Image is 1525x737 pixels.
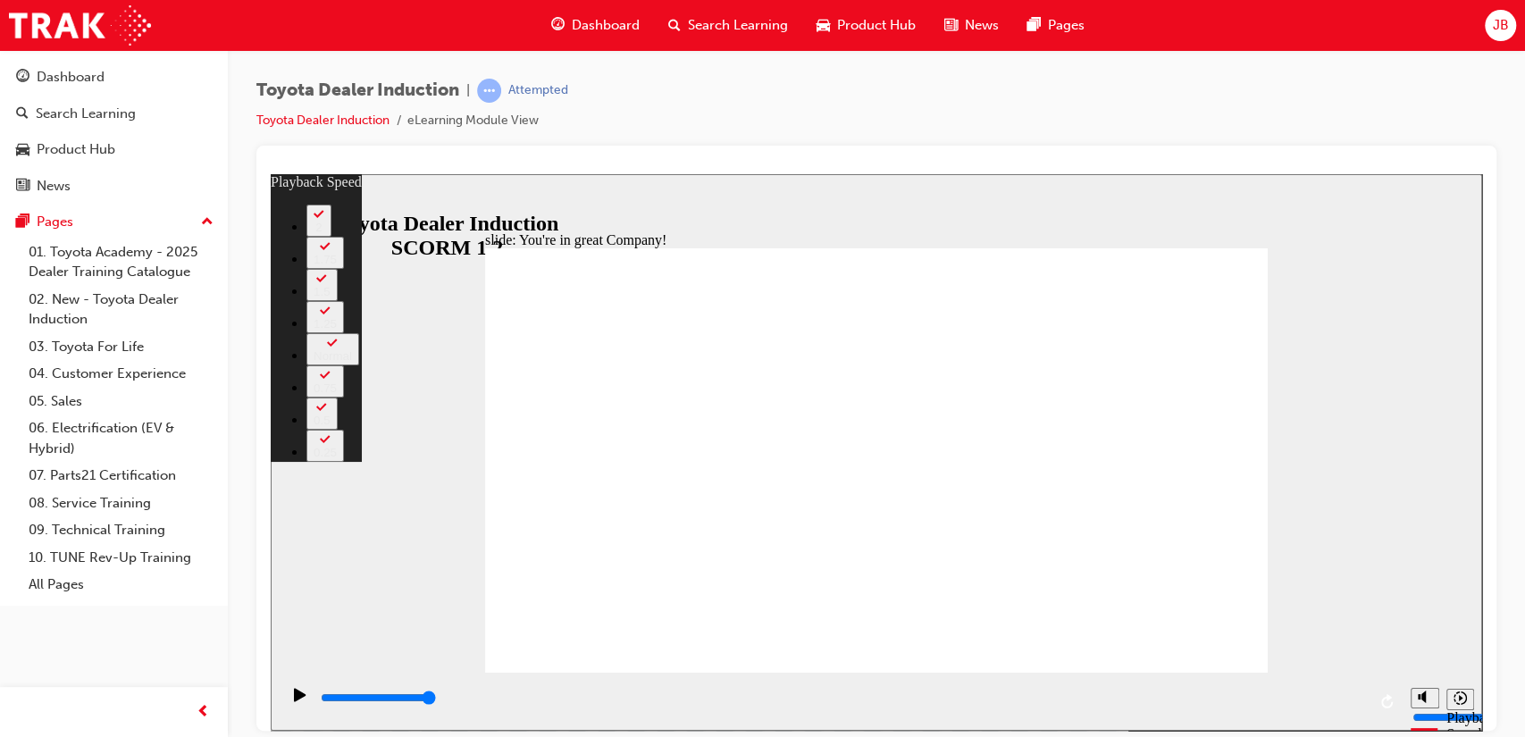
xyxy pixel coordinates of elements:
span: | [466,80,470,101]
button: Replay (Ctrl+Alt+R) [1104,515,1131,541]
div: Product Hub [37,139,115,160]
a: News [7,170,221,203]
a: Toyota Dealer Induction [256,113,390,128]
span: guage-icon [16,70,29,86]
span: Search Learning [688,15,788,36]
a: 10. TUNE Rev-Up Training [21,544,221,572]
a: 09. Technical Training [21,516,221,544]
span: up-icon [201,211,214,234]
span: Product Hub [837,15,916,36]
div: Attempted [508,82,568,99]
button: Pages [7,205,221,239]
a: 06. Electrification (EV & Hybrid) [21,415,221,462]
span: Dashboard [572,15,640,36]
div: 2 [43,46,54,60]
a: All Pages [21,571,221,599]
div: Search Learning [36,104,136,124]
span: guage-icon [551,14,565,37]
a: news-iconNews [930,7,1013,44]
img: Trak [9,5,151,46]
a: guage-iconDashboard [537,7,654,44]
input: volume [1142,536,1257,550]
span: JB [1492,15,1508,36]
a: Search Learning [7,97,221,130]
a: 05. Sales [21,388,221,415]
span: news-icon [944,14,958,37]
a: 03. Toyota For Life [21,333,221,361]
span: Toyota Dealer Induction [256,80,459,101]
span: search-icon [668,14,681,37]
a: pages-iconPages [1013,7,1099,44]
span: search-icon [16,106,29,122]
div: Playback Speed [1176,536,1202,568]
span: news-icon [16,179,29,195]
span: learningRecordVerb_ATTEMPT-icon [477,79,501,103]
a: 07. Parts21 Certification [21,462,221,490]
button: Mute (Ctrl+Alt+M) [1140,514,1169,534]
div: playback controls [9,498,1131,557]
button: 2 [36,30,61,63]
a: 02. New - Toyota Dealer Induction [21,286,221,333]
a: 08. Service Training [21,490,221,517]
div: misc controls [1131,498,1202,557]
a: 04. Customer Experience [21,360,221,388]
button: Play (Ctrl+Alt+P) [9,513,39,543]
a: 01. Toyota Academy - 2025 Dealer Training Catalogue [21,239,221,286]
span: car-icon [16,142,29,158]
a: Dashboard [7,61,221,94]
a: Product Hub [7,133,221,166]
span: car-icon [817,14,830,37]
a: car-iconProduct Hub [802,7,930,44]
span: News [965,15,999,36]
span: prev-icon [197,701,210,724]
div: Dashboard [37,67,105,88]
span: Pages [1048,15,1085,36]
button: JB [1485,10,1516,41]
div: Pages [37,212,73,232]
button: Playback speed [1176,515,1203,536]
button: DashboardSearch LearningProduct HubNews [7,57,221,205]
span: pages-icon [16,214,29,230]
li: eLearning Module View [407,111,539,131]
span: pages-icon [1027,14,1041,37]
div: News [37,176,71,197]
a: search-iconSearch Learning [654,7,802,44]
input: slide progress [50,516,165,531]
